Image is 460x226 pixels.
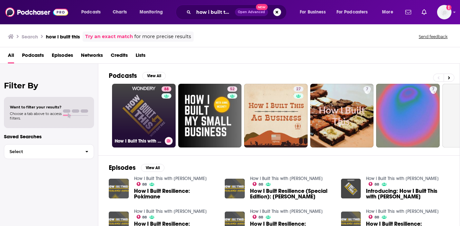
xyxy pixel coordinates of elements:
a: Show notifications dropdown [419,7,429,18]
a: How I Built This with Guy Raz [250,176,323,181]
span: Open Advanced [238,11,265,14]
span: 88 [259,183,263,186]
a: 88 [137,215,147,219]
span: More [382,8,393,17]
span: For Podcasters [336,8,368,17]
a: 52 [178,84,242,147]
a: 88 [253,215,263,219]
button: open menu [377,7,401,17]
span: Introducing: How I Built This with [PERSON_NAME] [366,188,449,199]
a: Lists [136,50,145,63]
span: Want to filter your results? [10,105,62,109]
a: 7 [430,86,437,92]
span: How I Built Resilience (Special Edition): [PERSON_NAME] [250,188,333,199]
span: 88 [259,216,263,219]
a: PodcastsView All [109,72,166,80]
div: Search podcasts, credits, & more... [182,5,293,20]
span: 7 [366,86,368,93]
a: Podcasts [22,50,44,63]
button: Show profile menu [437,5,451,19]
img: Podchaser - Follow, Share and Rate Podcasts [5,6,68,18]
a: How I Built This with Guy Raz [366,176,439,181]
a: 52 [227,86,237,92]
a: How I Built Resilience: Pokimane [134,188,217,199]
a: How I Built This with Guy Raz [134,209,207,214]
span: Monitoring [140,8,163,17]
button: open menu [77,7,109,17]
span: 7 [432,86,434,93]
svg: Add a profile image [446,5,451,10]
button: Open AdvancedNew [235,8,268,16]
a: All [8,50,14,63]
span: 52 [230,86,235,93]
a: 7 [363,86,371,92]
a: How I Built This with Guy Raz [250,209,323,214]
a: 88 [369,215,379,219]
a: Try an exact match [85,33,133,40]
a: EpisodesView All [109,164,164,172]
button: View All [141,164,164,172]
button: open menu [135,7,171,17]
span: 88 [374,216,379,219]
a: Credits [111,50,128,63]
button: open menu [332,7,377,17]
span: 88 [374,183,379,186]
input: Search podcasts, credits, & more... [194,7,235,17]
button: View All [142,72,166,80]
a: Episodes [52,50,73,63]
a: 7 [376,84,440,147]
a: Show notifications dropdown [403,7,414,18]
button: open menu [295,7,334,17]
span: New [256,4,268,10]
a: 88 [162,86,171,92]
h3: how i built this [46,34,80,40]
h3: How I Built This with [PERSON_NAME] [115,138,162,144]
span: For Business [300,8,326,17]
a: Charts [108,7,131,17]
a: How I Built This with Guy Raz [134,176,207,181]
img: Introducing: How I Built This with Guy Raz [341,179,361,199]
a: 88How I Built This with [PERSON_NAME] [112,84,176,147]
a: 88 [253,182,263,186]
a: 88 [137,182,147,186]
a: Introducing: How I Built This with Guy Raz [366,188,449,199]
span: 88 [142,183,147,186]
span: for more precise results [134,33,191,40]
p: Saved Searches [4,133,94,140]
img: How I Built Resilience: Pokimane [109,179,129,199]
h2: Episodes [109,164,136,172]
span: 27 [296,86,301,93]
img: How I Built Resilience (Special Edition): Guy Raz [225,179,245,199]
span: Select [4,149,80,154]
a: 7 [310,84,374,147]
a: How I Built Resilience (Special Edition): Guy Raz [250,188,333,199]
a: 27 [294,86,303,92]
a: Networks [81,50,103,63]
h3: Search [22,34,38,40]
a: 27 [244,84,308,147]
span: Logged in as SolComms [437,5,451,19]
span: Podcasts [81,8,101,17]
img: User Profile [437,5,451,19]
span: 88 [164,86,169,93]
span: Choose a tab above to access filters. [10,111,62,121]
h2: Filter By [4,81,94,90]
button: Select [4,144,94,159]
button: Send feedback [417,34,450,39]
span: Charts [113,8,127,17]
h2: Podcasts [109,72,137,80]
a: 88 [369,182,379,186]
span: 88 [142,216,147,219]
a: How I Built This with Guy Raz [366,209,439,214]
